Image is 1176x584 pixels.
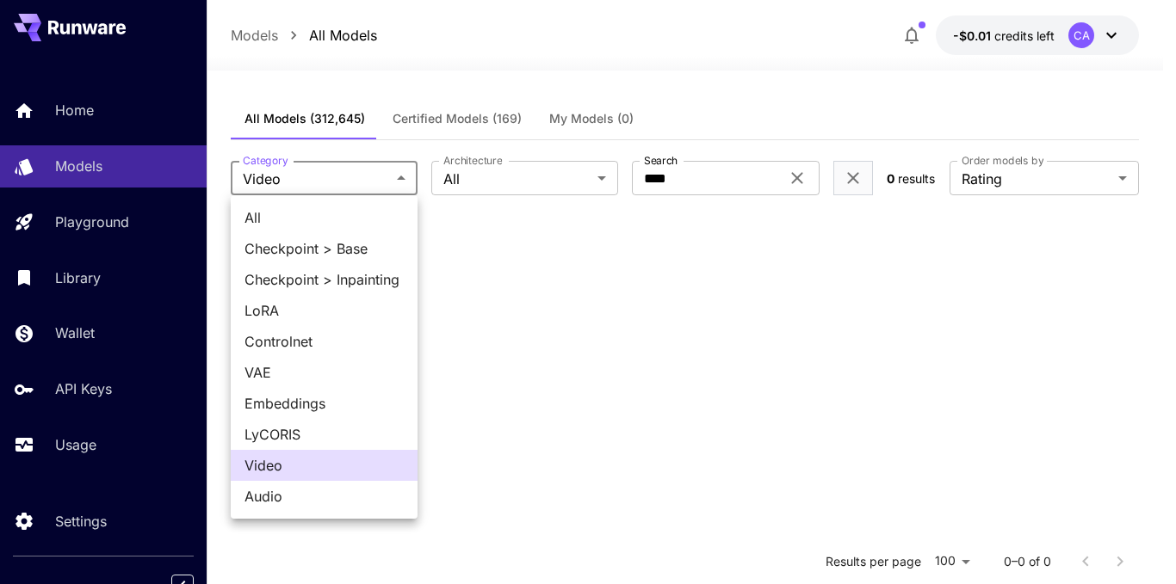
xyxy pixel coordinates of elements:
[244,207,404,228] span: All
[244,269,404,290] span: Checkpoint > Inpainting
[244,300,404,321] span: LoRA
[244,486,404,507] span: Audio
[244,393,404,414] span: Embeddings
[244,424,404,445] span: LyCORIS
[244,238,404,259] span: Checkpoint > Base
[244,455,404,476] span: Video
[244,362,404,383] span: VAE
[244,331,404,352] span: Controlnet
